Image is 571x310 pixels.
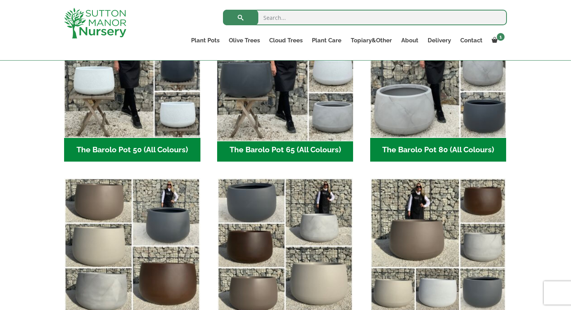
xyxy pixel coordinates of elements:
[397,35,423,46] a: About
[217,2,353,162] a: Visit product category The Barolo Pot 65 (All Colours)
[456,35,487,46] a: Contact
[370,2,507,162] a: Visit product category The Barolo Pot 80 (All Colours)
[64,138,200,162] h2: The Barolo Pot 50 (All Colours)
[64,2,200,162] a: Visit product category The Barolo Pot 50 (All Colours)
[370,138,507,162] h2: The Barolo Pot 80 (All Colours)
[64,2,200,138] img: The Barolo Pot 50 (All Colours)
[223,10,507,25] input: Search...
[487,35,507,46] a: 1
[186,35,224,46] a: Plant Pots
[423,35,456,46] a: Delivery
[217,138,353,162] h2: The Barolo Pot 65 (All Colours)
[346,35,397,46] a: Topiary&Other
[497,33,505,41] span: 1
[64,8,126,38] img: logo
[265,35,307,46] a: Cloud Trees
[307,35,346,46] a: Plant Care
[370,2,507,138] img: The Barolo Pot 80 (All Colours)
[224,35,265,46] a: Olive Trees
